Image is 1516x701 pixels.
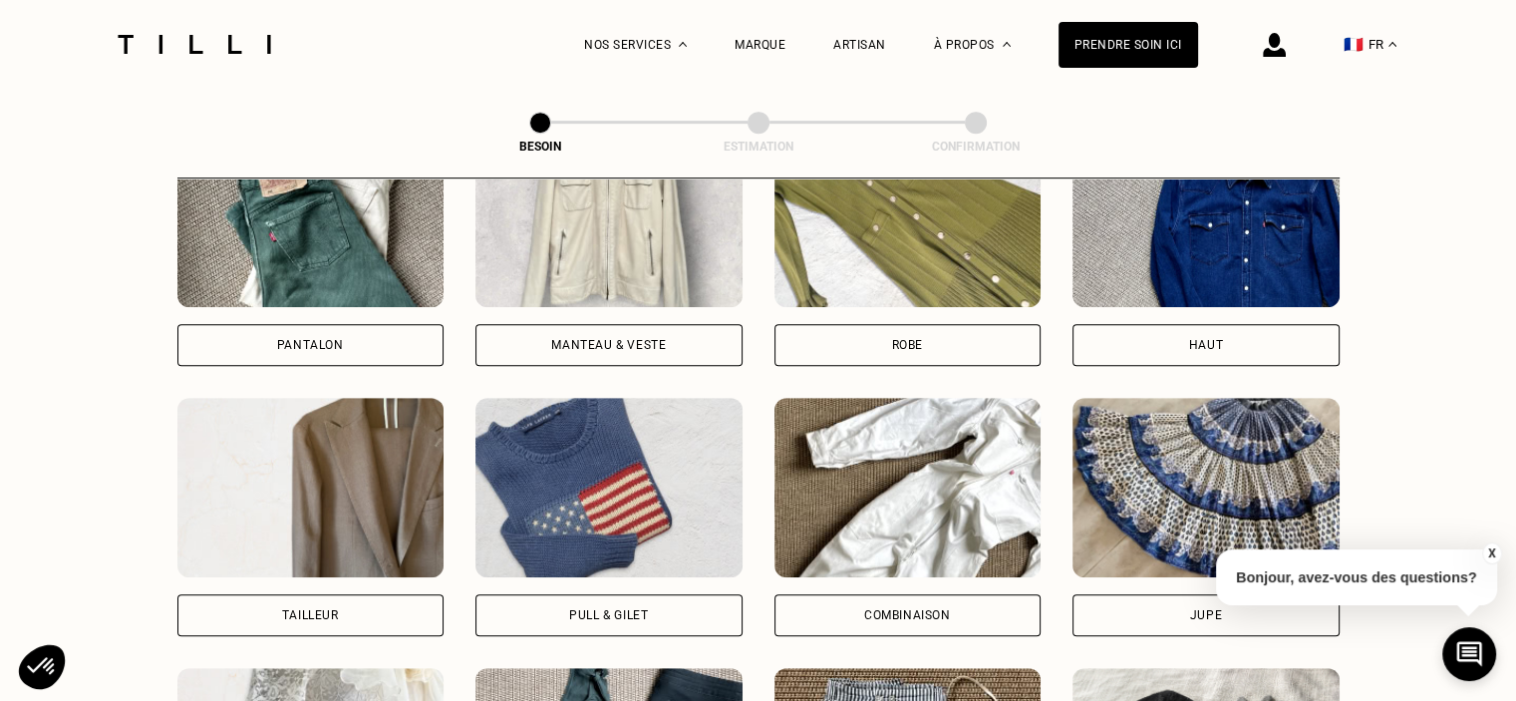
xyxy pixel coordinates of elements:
div: Confirmation [876,140,1075,154]
div: Haut [1189,339,1223,351]
a: Artisan [833,38,886,52]
a: Prendre soin ici [1059,22,1198,68]
img: Tilli retouche votre Pull & gilet [475,398,743,577]
div: Jupe [1190,609,1222,621]
img: Tilli retouche votre Combinaison [774,398,1042,577]
p: Bonjour, avez-vous des questions? [1216,549,1497,605]
img: Logo du service de couturière Tilli [111,35,278,54]
div: Robe [892,339,923,351]
div: Tailleur [282,609,339,621]
button: X [1481,542,1501,564]
span: 🇫🇷 [1344,35,1364,54]
a: Marque [735,38,785,52]
div: Pull & gilet [569,609,648,621]
img: Tilli retouche votre Tailleur [177,398,445,577]
img: Menu déroulant à propos [1003,42,1011,47]
img: Tilli retouche votre Jupe [1072,398,1340,577]
div: Pantalon [277,339,344,351]
div: Combinaison [864,609,951,621]
div: Manteau & Veste [551,339,666,351]
img: Menu déroulant [679,42,687,47]
img: menu déroulant [1388,42,1396,47]
img: icône connexion [1263,33,1286,57]
img: Tilli retouche votre Haut [1072,128,1340,307]
img: Tilli retouche votre Pantalon [177,128,445,307]
img: Tilli retouche votre Manteau & Veste [475,128,743,307]
div: Estimation [659,140,858,154]
img: Tilli retouche votre Robe [774,128,1042,307]
div: Besoin [441,140,640,154]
